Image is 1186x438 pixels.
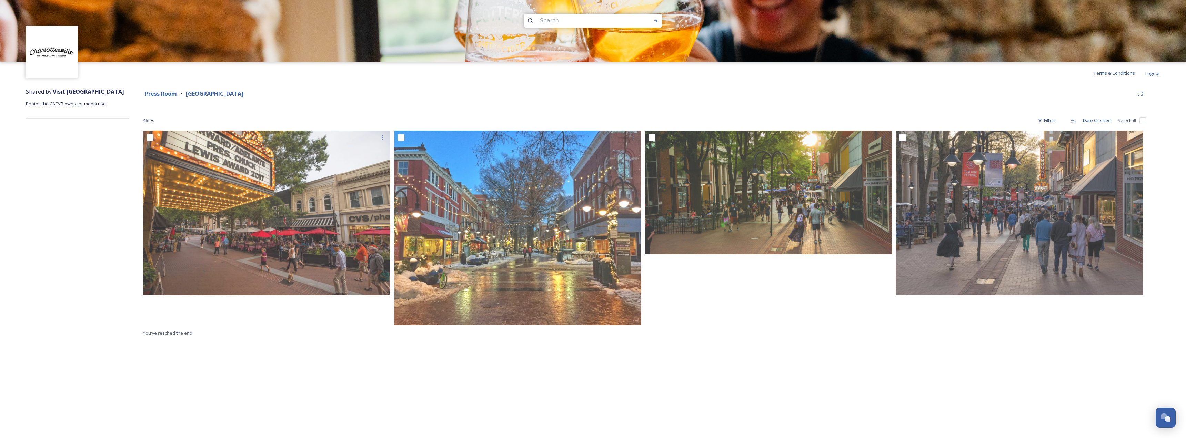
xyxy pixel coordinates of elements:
input: Search [536,13,631,28]
span: 4 file s [143,117,154,124]
span: Photos the CACVB owns for media use [26,101,106,107]
div: Date Created [1079,114,1114,127]
span: Shared by: [26,88,124,95]
strong: Visit [GEOGRAPHIC_DATA] [53,88,124,95]
img: Downtown_Mall_SS_02 (1).jpg [896,131,1143,295]
img: Circle%20Logo.png [27,27,77,77]
span: You've reached the end [143,330,192,336]
a: Terms & Conditions [1093,69,1145,77]
div: Filters [1034,114,1060,127]
span: Select all [1118,117,1136,124]
img: Snapseed (3).jpg [394,131,641,325]
button: Open Chat [1156,408,1176,428]
img: Downtown Mall - Paramount.jpg [143,131,390,295]
img: Charlottesville's Historic Pedestrian Downtown Mall (3).jpg [645,131,892,254]
strong: [GEOGRAPHIC_DATA] [186,90,243,98]
span: Logout [1145,70,1160,77]
span: Terms & Conditions [1093,70,1135,76]
strong: Press Room [145,90,177,98]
